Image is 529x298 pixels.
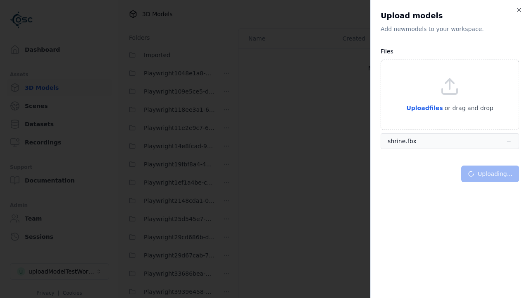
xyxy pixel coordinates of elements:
label: Files [381,48,393,55]
div: shrine.fbx [388,137,417,145]
p: Add new model s to your workspace. [381,25,519,33]
h2: Upload models [381,10,519,22]
p: or drag and drop [443,103,493,113]
span: Upload files [406,105,443,111]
